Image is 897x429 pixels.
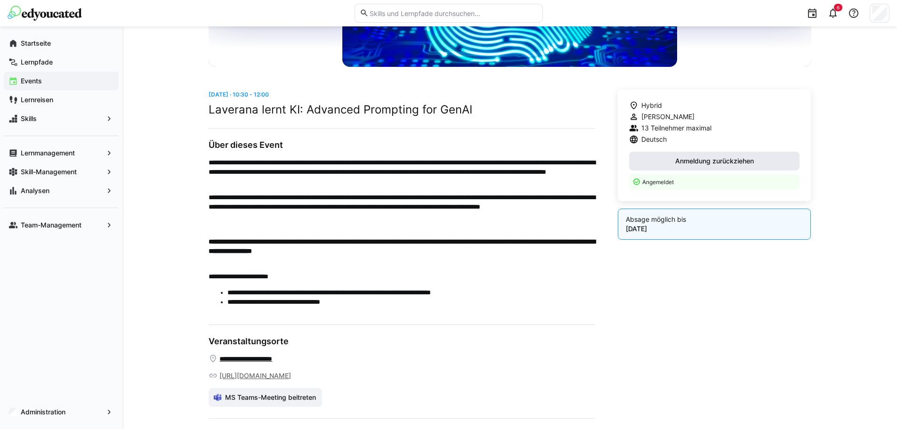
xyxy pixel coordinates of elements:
[626,224,803,234] p: [DATE]
[219,371,291,380] a: [URL][DOMAIN_NAME]
[837,5,840,10] span: 6
[209,336,595,347] h3: Veranstaltungsorte
[641,135,667,144] span: Deutsch
[209,91,269,98] span: [DATE] · 10:30 - 12:00
[209,103,595,117] h2: Laverana lernt KI: Advanced Prompting for GenAI
[369,9,537,17] input: Skills und Lernpfade durchsuchen…
[642,178,794,186] p: Angemeldet
[209,140,595,150] h3: Über dieses Event
[626,215,803,224] p: Absage möglich bis
[629,152,800,170] button: Anmeldung zurückziehen
[641,112,695,121] span: [PERSON_NAME]
[674,156,755,166] span: Anmeldung zurückziehen
[224,393,317,402] span: MS Teams-Meeting beitreten
[641,123,711,133] span: 13 Teilnehmer maximal
[209,388,323,407] a: MS Teams-Meeting beitreten
[641,101,662,110] span: Hybrid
